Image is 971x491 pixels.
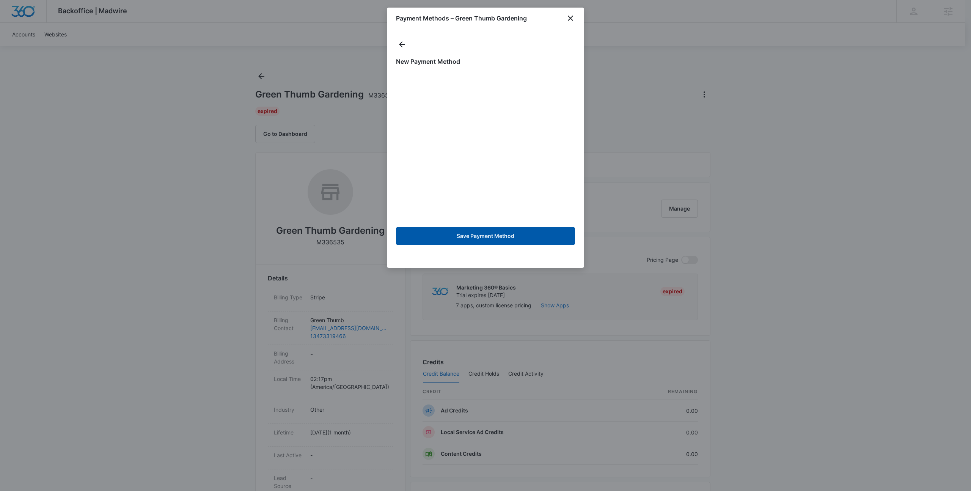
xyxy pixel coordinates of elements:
[566,14,575,23] button: close
[394,72,577,221] iframe: Secure payment input frame
[396,227,575,245] button: Save Payment Method
[396,38,408,50] button: actions.back
[396,57,575,66] h1: New Payment Method
[396,14,527,23] h1: Payment Methods – Green Thumb Gardening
